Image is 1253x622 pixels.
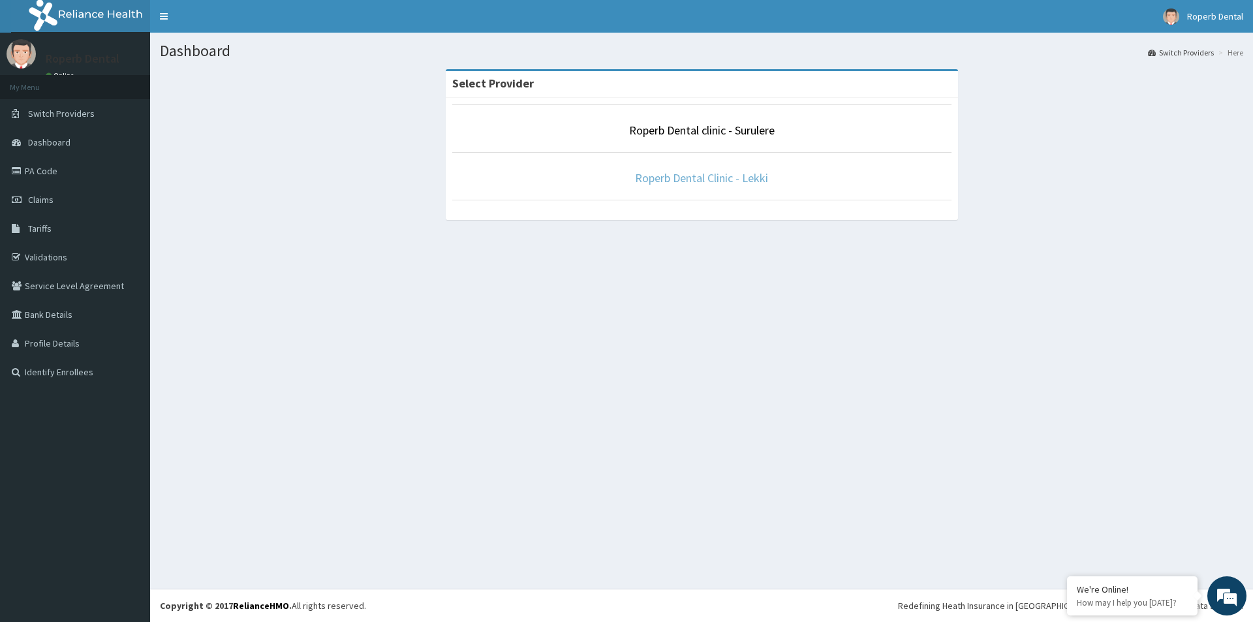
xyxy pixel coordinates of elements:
[1187,10,1243,22] span: Roperb Dental
[28,223,52,234] span: Tariffs
[452,76,534,91] strong: Select Provider
[635,170,768,185] a: Roperb Dental Clinic - Lekki
[28,194,54,206] span: Claims
[160,600,292,612] strong: Copyright © 2017 .
[28,136,70,148] span: Dashboard
[898,599,1243,612] div: Redefining Heath Insurance in [GEOGRAPHIC_DATA] using Telemedicine and Data Science!
[46,53,119,65] p: Roperb Dental
[1077,583,1188,595] div: We're Online!
[233,600,289,612] a: RelianceHMO
[1077,597,1188,608] p: How may I help you today?
[7,39,36,69] img: User Image
[1148,47,1214,58] a: Switch Providers
[1163,8,1179,25] img: User Image
[1215,47,1243,58] li: Here
[28,108,95,119] span: Switch Providers
[160,42,1243,59] h1: Dashboard
[629,123,775,138] a: Roperb Dental clinic - Surulere
[46,71,77,80] a: Online
[150,589,1253,622] footer: All rights reserved.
